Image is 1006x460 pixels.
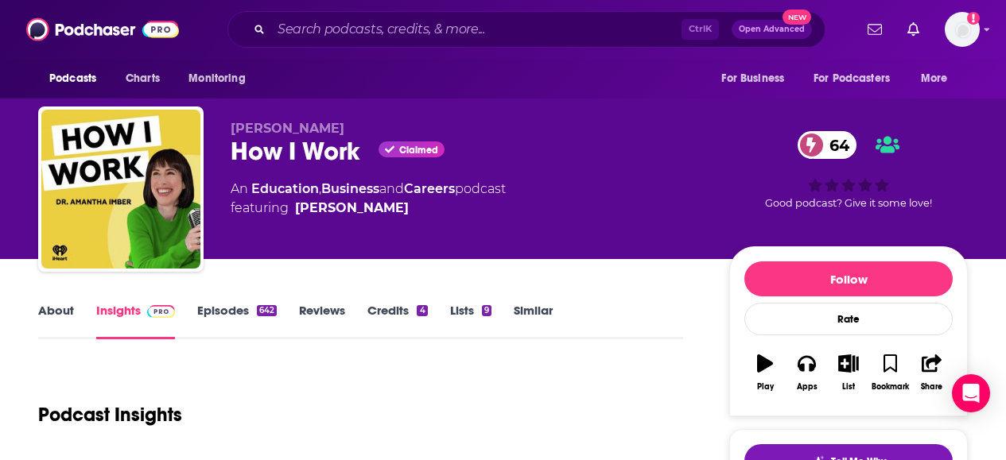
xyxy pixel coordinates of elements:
div: 642 [257,305,277,316]
div: An podcast [231,180,506,218]
a: Charts [115,64,169,94]
span: New [783,10,811,25]
div: List [842,382,855,392]
span: More [921,68,948,90]
button: List [828,344,869,401]
span: Claimed [399,146,438,154]
a: Amantha Imber [295,199,409,218]
a: Show notifications dropdown [901,16,926,43]
img: Podchaser Pro [147,305,175,318]
button: Bookmark [869,344,911,401]
div: 4 [417,305,427,316]
a: Reviews [299,303,345,339]
a: Episodes642 [197,303,277,339]
img: How I Work [41,110,200,269]
span: [PERSON_NAME] [231,121,344,136]
a: Similar [514,303,553,339]
a: InsightsPodchaser Pro [96,303,175,339]
button: Apps [786,344,827,401]
span: Charts [126,68,160,90]
span: 64 [814,131,857,159]
button: open menu [710,64,804,94]
span: For Podcasters [814,68,890,90]
div: Open Intercom Messenger [952,374,990,412]
button: Follow [744,261,953,296]
a: Business [321,181,379,196]
div: Bookmark [872,382,909,392]
span: For Business [721,68,784,90]
div: 64Good podcast? Give it some love! [729,121,968,219]
a: Lists9 [450,303,491,339]
div: Search podcasts, credits, & more... [227,11,825,48]
div: 9 [482,305,491,316]
input: Search podcasts, credits, & more... [271,17,682,42]
div: Play [757,382,774,392]
button: open menu [910,64,968,94]
div: Rate [744,303,953,335]
span: Ctrl K [682,19,719,40]
button: open menu [803,64,913,94]
a: Credits4 [367,303,427,339]
span: Open Advanced [739,25,805,33]
span: Podcasts [49,68,96,90]
svg: Add a profile image [967,12,980,25]
button: open menu [38,64,117,94]
div: Share [921,382,942,392]
h1: Podcast Insights [38,403,182,427]
div: Apps [797,382,818,392]
span: Logged in as RiverheadPublicity [945,12,980,47]
button: Play [744,344,786,401]
button: Share [911,344,953,401]
span: and [379,181,404,196]
a: 64 [798,131,857,159]
a: Show notifications dropdown [861,16,888,43]
button: Open AdvancedNew [732,20,812,39]
img: User Profile [945,12,980,47]
button: Show profile menu [945,12,980,47]
span: featuring [231,199,506,218]
span: Good podcast? Give it some love! [765,197,932,209]
img: Podchaser - Follow, Share and Rate Podcasts [26,14,179,44]
button: open menu [177,64,266,94]
a: Education [251,181,319,196]
a: About [38,303,74,339]
span: Monitoring [188,68,245,90]
span: , [319,181,321,196]
a: Careers [404,181,455,196]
